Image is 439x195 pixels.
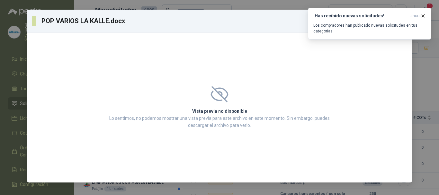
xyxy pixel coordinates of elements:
h3: ¡Has recibido nuevas solicitudes! [313,13,408,19]
button: ¡Has recibido nuevas solicitudes!ahora Los compradores han publicado nuevas solicitudes en tus ca... [308,8,431,40]
p: Lo sentimos, no podemos mostrar una vista previa para este archivo en este momento. Sin embargo, ... [107,115,332,129]
h2: Vista previa no disponible [107,108,332,115]
span: ahora [410,13,421,19]
p: Los compradores han publicado nuevas solicitudes en tus categorías. [313,22,426,34]
h3: POP VARIOS LA KALLE.docx [41,16,126,26]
